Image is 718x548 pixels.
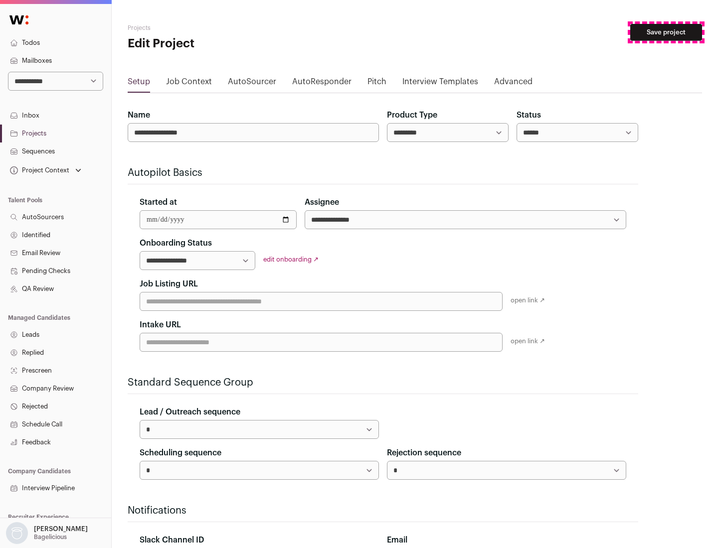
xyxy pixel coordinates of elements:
[166,76,212,92] a: Job Context
[34,525,88,533] p: [PERSON_NAME]
[4,522,90,544] button: Open dropdown
[8,166,69,174] div: Project Context
[140,447,221,459] label: Scheduling sequence
[292,76,352,92] a: AutoResponder
[387,534,626,546] div: Email
[140,406,240,418] label: Lead / Outreach sequence
[8,163,83,177] button: Open dropdown
[128,24,319,32] h2: Projects
[140,278,198,290] label: Job Listing URL
[387,109,437,121] label: Product Type
[128,504,638,518] h2: Notifications
[128,166,638,180] h2: Autopilot Basics
[228,76,276,92] a: AutoSourcer
[128,376,638,390] h2: Standard Sequence Group
[402,76,478,92] a: Interview Templates
[367,76,386,92] a: Pitch
[517,109,541,121] label: Status
[387,447,461,459] label: Rejection sequence
[494,76,533,92] a: Advanced
[4,10,34,30] img: Wellfound
[128,36,319,52] h1: Edit Project
[140,196,177,208] label: Started at
[305,196,339,208] label: Assignee
[140,319,181,331] label: Intake URL
[34,533,67,541] p: Bagelicious
[128,76,150,92] a: Setup
[140,534,204,546] label: Slack Channel ID
[128,109,150,121] label: Name
[6,522,28,544] img: nopic.png
[140,237,212,249] label: Onboarding Status
[263,256,319,263] a: edit onboarding ↗
[630,24,702,41] button: Save project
